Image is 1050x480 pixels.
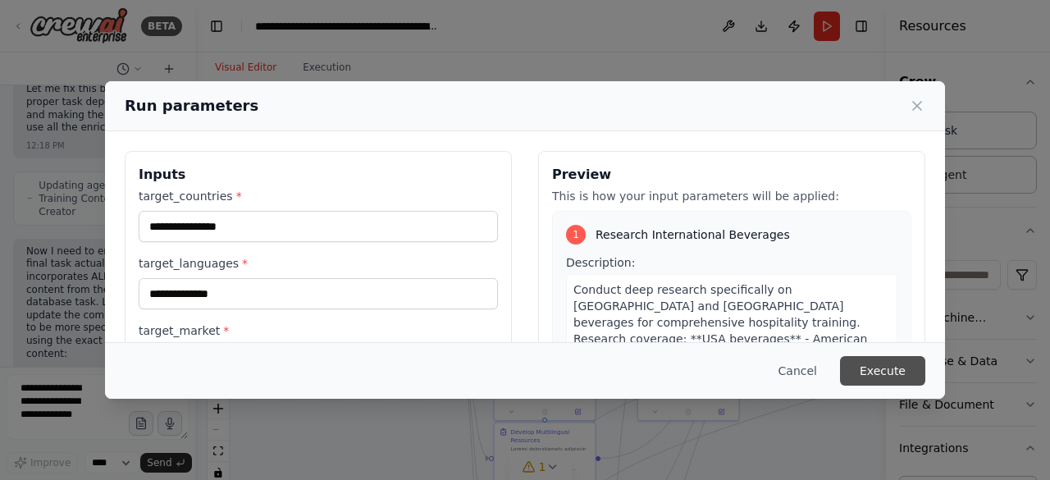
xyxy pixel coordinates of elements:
h2: Run parameters [125,94,258,117]
h3: Inputs [139,165,498,185]
div: 1 [566,225,586,245]
label: target_market [139,322,498,339]
button: Execute [840,356,925,386]
label: target_languages [139,255,498,272]
span: Research International Beverages [596,226,790,243]
p: This is how your input parameters will be applied: [552,188,911,204]
label: target_countries [139,188,498,204]
button: Cancel [765,356,830,386]
span: Description: [566,256,635,269]
h3: Preview [552,165,911,185]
